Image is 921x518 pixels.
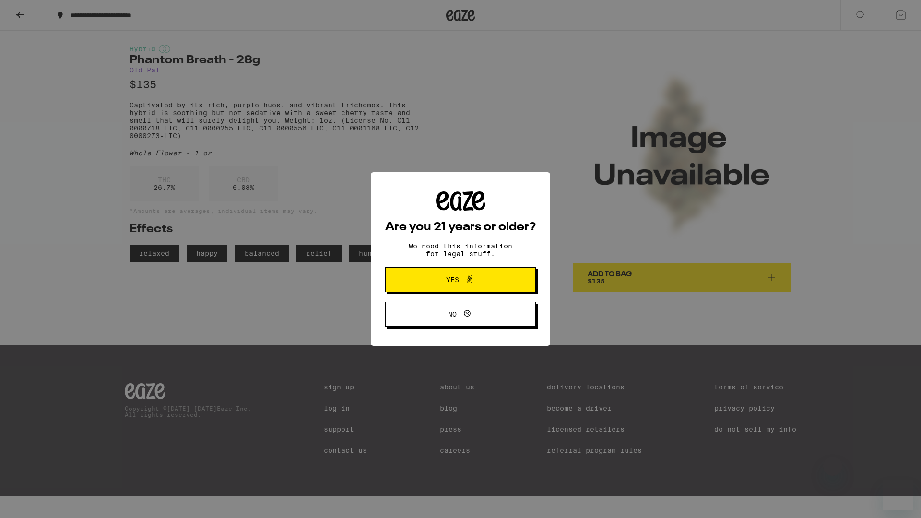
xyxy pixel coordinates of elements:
iframe: Button to launch messaging window [883,480,913,510]
button: No [385,302,536,327]
button: Yes [385,267,536,292]
span: Yes [446,276,459,283]
p: We need this information for legal stuff. [401,242,520,258]
span: No [448,311,457,318]
h2: Are you 21 years or older? [385,222,536,233]
iframe: Close message [823,457,842,476]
